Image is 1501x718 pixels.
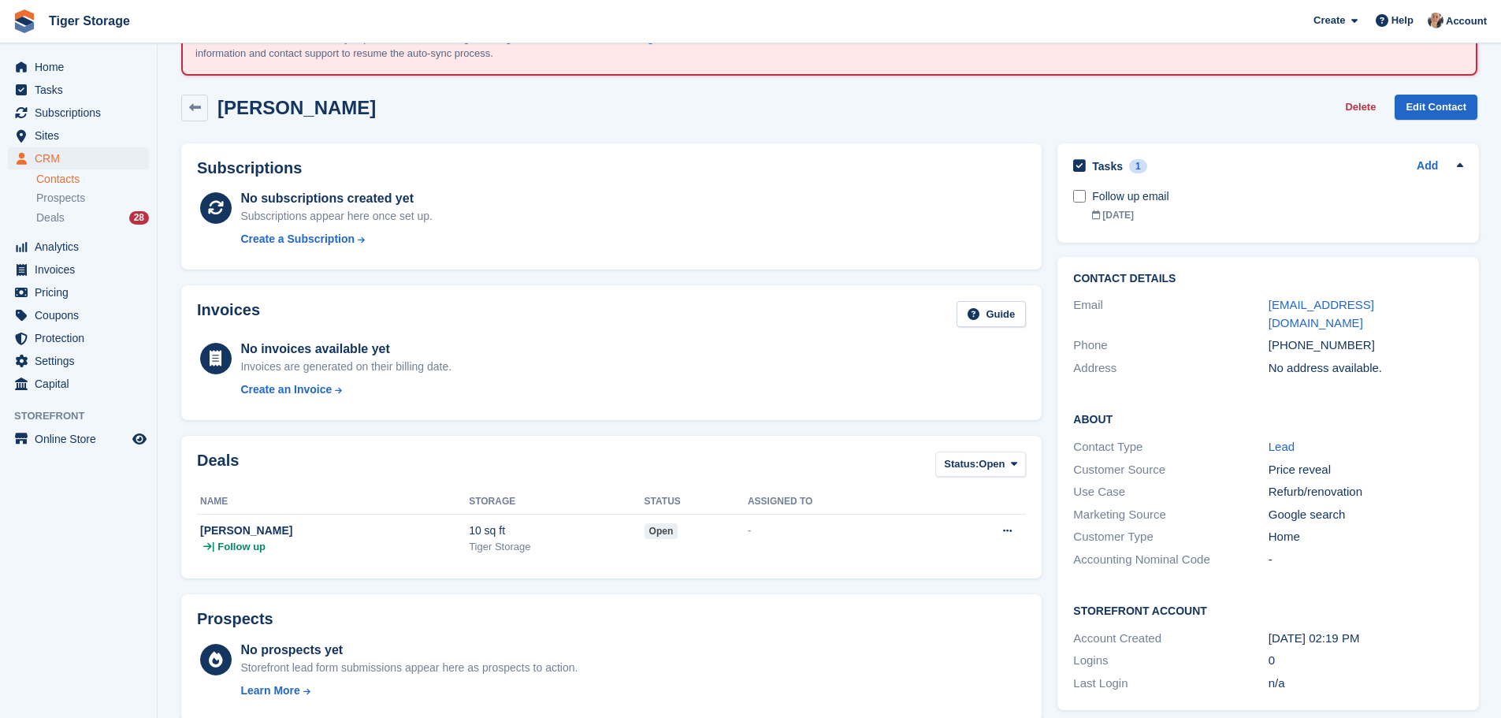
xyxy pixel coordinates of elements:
[1269,652,1463,670] div: 0
[36,191,85,206] span: Prospects
[8,428,149,450] a: menu
[43,8,136,34] a: Tiger Storage
[8,236,149,258] a: menu
[1073,506,1268,524] div: Marketing Source
[217,539,266,555] span: Follow up
[36,210,65,225] span: Deals
[35,259,129,281] span: Invoices
[1092,159,1123,173] h2: Tasks
[1269,630,1463,648] div: [DATE] 02:19 PM
[469,539,644,555] div: Tiger Storage
[1269,528,1463,546] div: Home
[240,208,433,225] div: Subscriptions appear here once set up.
[1073,551,1268,569] div: Accounting Nominal Code
[1339,95,1382,121] button: Delete
[197,610,273,628] h2: Prospects
[129,211,149,225] div: 28
[1269,551,1463,569] div: -
[8,56,149,78] a: menu
[979,456,1005,472] span: Open
[469,523,644,539] div: 10 sq ft
[607,32,685,44] a: knowledge base
[197,301,260,327] h2: Invoices
[197,489,469,515] th: Name
[240,683,299,699] div: Learn More
[1446,13,1487,29] span: Account
[200,523,469,539] div: [PERSON_NAME]
[36,190,149,206] a: Prospects
[748,523,932,538] div: -
[240,683,578,699] a: Learn More
[1073,652,1268,670] div: Logins
[36,210,149,226] a: Deals 28
[1073,528,1268,546] div: Customer Type
[240,641,578,660] div: No prospects yet
[1092,188,1463,205] div: Follow up email
[957,301,1026,327] a: Guide
[8,373,149,395] a: menu
[195,31,747,61] p: An error occurred with the auto-sync process for the site: Tiger Storage . Please review the for ...
[35,102,129,124] span: Subscriptions
[1395,95,1477,121] a: Edit Contact
[240,381,332,398] div: Create an Invoice
[1073,602,1463,618] h2: Storefront Account
[130,430,149,448] a: Preview store
[944,456,979,472] span: Status:
[8,79,149,101] a: menu
[1417,158,1438,176] a: Add
[8,147,149,169] a: menu
[1073,483,1268,501] div: Use Case
[14,408,157,424] span: Storefront
[1269,461,1463,479] div: Price reveal
[645,489,748,515] th: Status
[1269,675,1463,693] div: n/a
[35,327,129,349] span: Protection
[1092,180,1463,230] a: Follow up email [DATE]
[36,172,149,187] a: Contacts
[1391,13,1414,28] span: Help
[8,304,149,326] a: menu
[8,259,149,281] a: menu
[8,327,149,349] a: menu
[1313,13,1345,28] span: Create
[1269,359,1463,378] div: No address available.
[1073,296,1268,332] div: Email
[1428,13,1443,28] img: Becky Martin
[212,539,214,555] span: |
[35,56,129,78] span: Home
[1269,506,1463,524] div: Google search
[8,281,149,303] a: menu
[645,523,678,539] span: open
[217,97,376,118] h2: [PERSON_NAME]
[13,9,36,33] img: stora-icon-8386f47178a22dfd0bd8f6a31ec36ba5ce8667c1dd55bd0f319d3a0aa187defe.svg
[1092,208,1463,222] div: [DATE]
[197,452,239,481] h2: Deals
[1269,337,1463,355] div: [PHONE_NUMBER]
[748,489,932,515] th: Assigned to
[935,452,1026,478] button: Status: Open
[1269,440,1295,453] a: Lead
[197,159,1026,177] h2: Subscriptions
[1073,337,1268,355] div: Phone
[8,125,149,147] a: menu
[240,381,451,398] a: Create an Invoice
[1073,273,1463,285] h2: Contact Details
[35,125,129,147] span: Sites
[240,359,451,375] div: Invoices are generated on their billing date.
[1073,438,1268,456] div: Contact Type
[35,350,129,372] span: Settings
[1129,159,1147,173] div: 1
[35,79,129,101] span: Tasks
[1269,483,1463,501] div: Refurb/renovation
[1073,461,1268,479] div: Customer Source
[240,189,433,208] div: No subscriptions created yet
[240,660,578,676] div: Storefront lead form submissions appear here as prospects to action.
[1269,298,1374,329] a: [EMAIL_ADDRESS][DOMAIN_NAME]
[1073,359,1268,378] div: Address
[1073,675,1268,693] div: Last Login
[8,102,149,124] a: menu
[240,231,355,247] div: Create a Subscription
[8,350,149,372] a: menu
[35,236,129,258] span: Analytics
[35,304,129,326] span: Coupons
